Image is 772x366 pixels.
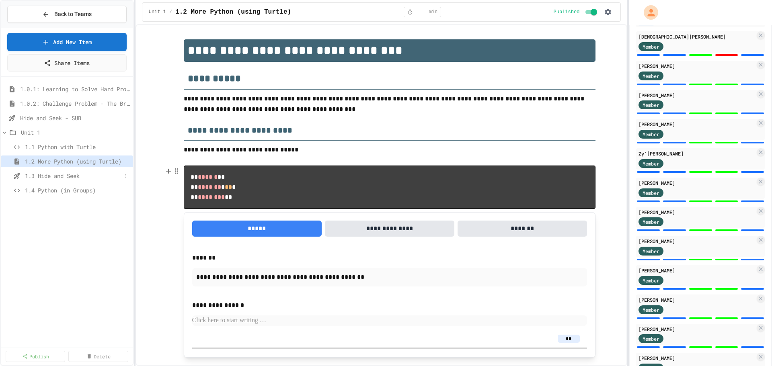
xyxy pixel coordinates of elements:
[429,9,438,15] span: min
[643,72,659,80] span: Member
[643,247,659,255] span: Member
[635,3,660,22] div: My Account
[639,92,755,99] div: [PERSON_NAME]
[643,160,659,167] span: Member
[7,33,127,51] a: Add New Item
[639,33,755,40] div: [DEMOGRAPHIC_DATA][PERSON_NAME]
[7,54,127,72] a: Share Items
[643,43,659,50] span: Member
[639,267,755,274] div: [PERSON_NAME]
[643,101,659,108] span: Member
[122,172,130,180] button: More options
[20,99,130,108] span: 1.0.2: Challenge Problem - The Bridge
[639,325,755,333] div: [PERSON_NAME]
[554,7,599,17] div: Content is published and visible to students
[643,306,659,313] span: Member
[149,9,166,15] span: Unit 1
[639,209,755,216] div: [PERSON_NAME]
[25,143,130,151] span: 1.1 Python with Turtle
[554,9,580,15] span: Published
[643,218,659,225] span: Member
[639,150,755,157] div: Zy'[PERSON_NAME]
[25,186,130,194] span: 1.4 Python (in Groups)
[21,128,130,137] span: Unit 1
[639,179,755,186] div: [PERSON_NAME]
[639,121,755,128] div: [PERSON_NAME]
[643,189,659,196] span: Member
[643,131,659,138] span: Member
[20,85,130,93] span: 1.0.1: Learning to Solve Hard Problems
[639,354,755,362] div: [PERSON_NAME]
[175,7,291,17] span: 1.2 More Python (using Turtle)
[169,9,172,15] span: /
[6,351,65,362] a: Publish
[643,277,659,284] span: Member
[68,351,128,362] a: Delete
[20,114,130,122] span: Hide and Seek - SUB
[25,157,130,166] span: 1.2 More Python (using Turtle)
[639,296,755,303] div: [PERSON_NAME]
[7,6,127,23] button: Back to Teams
[25,172,122,180] span: 1.3 Hide and Seek
[54,10,92,18] span: Back to Teams
[643,335,659,342] span: Member
[639,237,755,245] div: [PERSON_NAME]
[639,62,755,70] div: [PERSON_NAME]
